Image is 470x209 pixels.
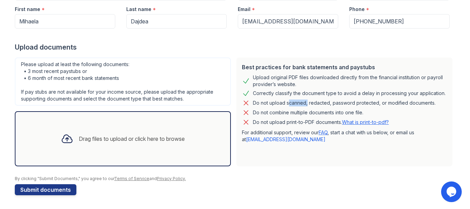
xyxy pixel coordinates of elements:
div: Please upload at least the following documents: • 3 most recent paystubs or • 6 month of most rec... [15,58,231,106]
a: Terms of Service [114,176,149,181]
label: First name [15,6,40,13]
label: Email [238,6,250,13]
div: Drag files to upload or click here to browse [79,135,185,143]
a: FAQ [319,129,328,135]
div: By clicking "Submit Documents," you agree to our and [15,176,455,181]
p: Do not upload print-to-PDF documents. [253,119,389,126]
label: Phone [349,6,365,13]
a: What is print-to-pdf? [342,119,389,125]
div: Upload original PDF files downloaded directly from the financial institution or payroll provider’... [253,74,447,88]
div: Best practices for bank statements and paystubs [242,63,447,71]
div: Do not combine multiple documents into one file. [253,108,363,117]
label: Last name [126,6,151,13]
a: [EMAIL_ADDRESS][DOMAIN_NAME] [246,136,325,142]
div: Correctly classify the document type to avoid a delay in processing your application. [253,89,446,97]
div: Upload documents [15,42,455,52]
a: Privacy Policy. [157,176,186,181]
button: Submit documents [15,184,76,195]
iframe: chat widget [441,181,463,202]
div: Do not upload scanned, redacted, password protected, or modified documents. [253,99,436,107]
p: For additional support, review our , start a chat with us below, or email us at [242,129,447,143]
